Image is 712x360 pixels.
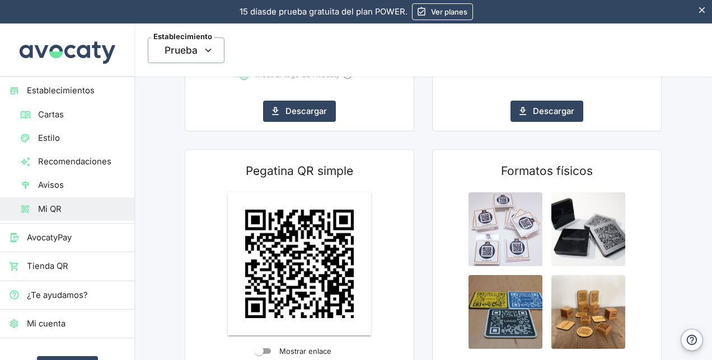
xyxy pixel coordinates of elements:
[27,318,125,330] span: Mi cuenta
[27,231,125,244] span: AvocatyPay
[27,260,125,272] span: Tienda QR
[692,1,712,20] button: Esconder aviso
[551,275,625,349] img: QR de madera
[240,6,407,18] p: de prueba gratuita del plan POWER.
[510,101,583,122] button: Descargar
[148,37,224,63] button: EstablecimientoPrueba
[27,289,125,301] span: ¿Te ayudamos?
[442,159,652,192] h5: Formatos físicos
[38,132,125,144] span: Estilo
[681,329,703,351] button: Ayuda y contacto
[165,42,198,59] span: Prueba
[469,275,542,349] img: QR placas de plástico
[263,101,336,122] button: Descargar
[412,3,473,20] a: Ver planes
[228,192,371,335] img: QR
[151,33,214,40] span: Establecimiento
[148,37,224,63] span: Prueba
[27,84,125,97] span: Establecimientos
[551,192,625,266] img: QR de metacrilato
[38,203,125,215] span: Mi QR
[17,23,118,76] img: Avocaty
[38,108,125,121] span: Cartas
[38,179,125,191] span: Avisos
[240,7,266,17] span: 15 días
[194,159,405,192] h2: Pegatina QR simple
[38,155,125,168] span: Recomendaciones
[279,347,331,356] span: Mostrar enlace
[469,192,542,266] img: QR pegatinas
